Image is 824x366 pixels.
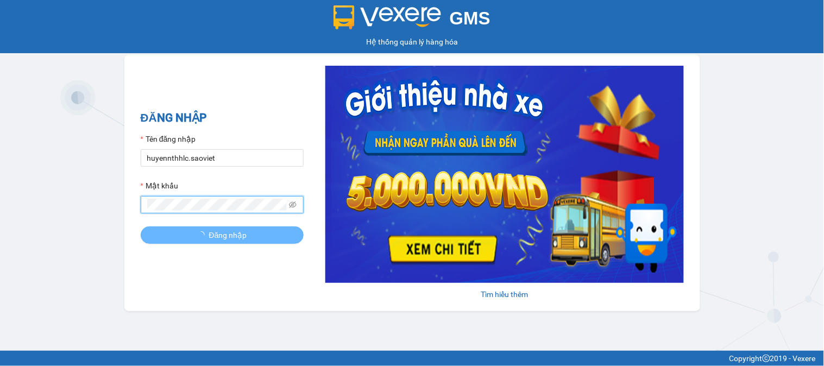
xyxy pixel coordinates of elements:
[289,201,297,209] span: eye-invisible
[147,199,287,211] input: Mật khẩu
[3,36,821,48] div: Hệ thống quản lý hàng hóa
[141,133,196,145] label: Tên đăng nhập
[334,5,441,29] img: logo 2
[8,352,816,364] div: Copyright 2019 - Vexere
[197,231,209,239] span: loading
[141,149,304,167] input: Tên đăng nhập
[209,229,247,241] span: Đăng nhập
[334,16,490,25] a: GMS
[325,66,684,283] img: banner-0
[141,109,304,127] h2: ĐĂNG NHẬP
[325,288,684,300] div: Tìm hiểu thêm
[763,355,770,362] span: copyright
[450,8,490,28] span: GMS
[141,226,304,244] button: Đăng nhập
[141,180,178,192] label: Mật khẩu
